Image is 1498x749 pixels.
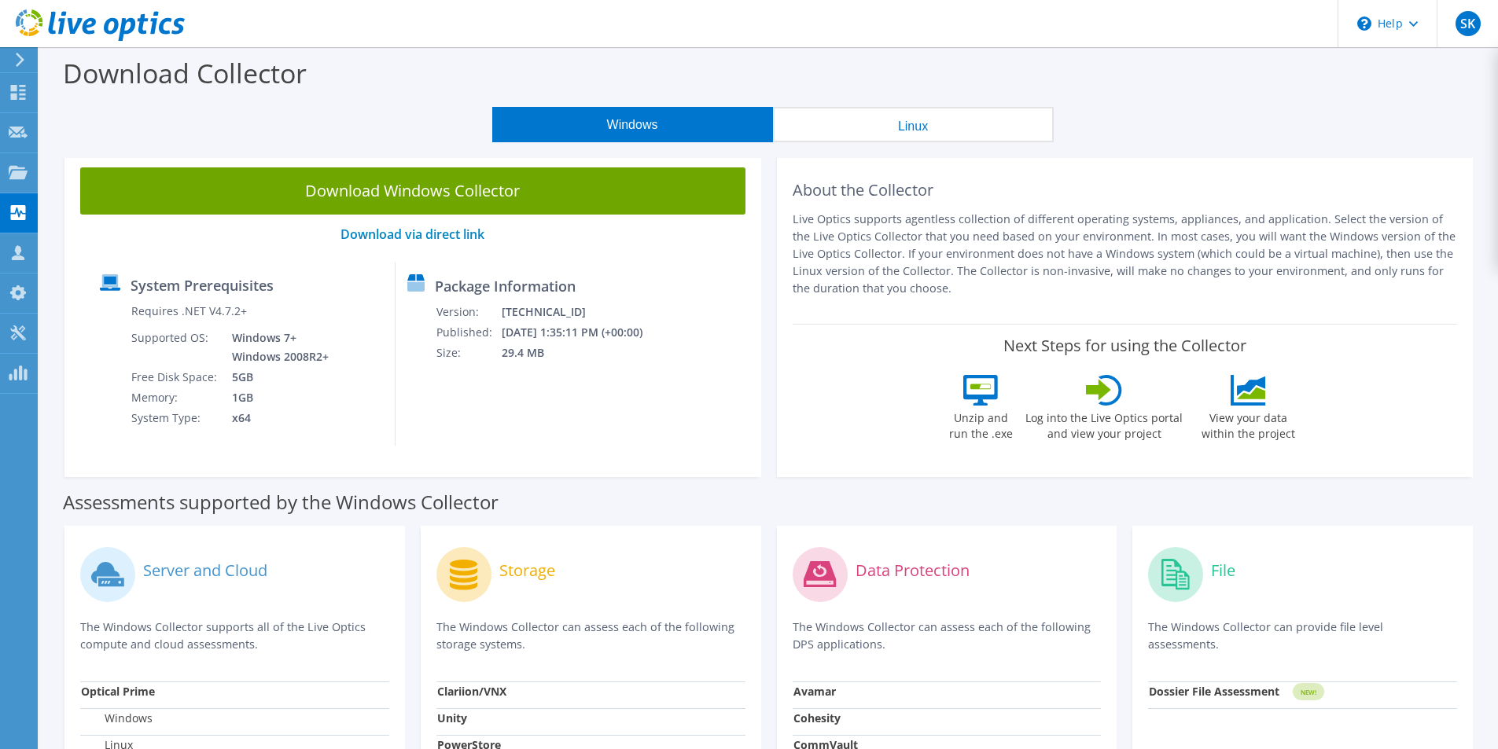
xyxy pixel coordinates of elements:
[63,55,307,91] label: Download Collector
[220,387,332,408] td: 1GB
[501,322,664,343] td: [DATE] 1:35:11 PM (+00:00)
[131,387,220,408] td: Memory:
[1456,11,1481,36] span: SK
[81,710,153,726] label: Windows
[220,408,332,428] td: x64
[793,181,1458,200] h2: About the Collector
[1003,336,1246,355] label: Next Steps for using the Collector
[501,302,664,322] td: [TECHNICAL_ID]
[856,563,970,578] label: Data Protection
[131,408,220,428] td: System Type:
[1211,563,1235,578] label: File
[436,343,501,363] td: Size:
[1357,17,1371,31] svg: \n
[80,619,389,653] p: The Windows Collector supports all of the Live Optics compute and cloud assessments.
[501,343,664,363] td: 29.4 MB
[131,328,220,367] td: Supported OS:
[1025,406,1183,442] label: Log into the Live Optics portal and view your project
[220,328,332,367] td: Windows 7+ Windows 2008R2+
[435,278,576,294] label: Package Information
[793,211,1458,297] p: Live Optics supports agentless collection of different operating systems, appliances, and applica...
[63,494,499,510] label: Assessments supported by the Windows Collector
[793,684,836,699] strong: Avamar
[492,107,773,142] button: Windows
[131,367,220,387] td: Free Disk Space:
[773,107,1054,142] button: Linux
[436,302,501,322] td: Version:
[436,322,501,343] td: Published:
[437,684,506,699] strong: Clariion/VNX
[1148,619,1457,653] p: The Windows Collector can provide file level assessments.
[81,684,155,699] strong: Optical Prime
[143,563,267,578] label: Server and Cloud
[220,367,332,387] td: 5GB
[436,619,745,653] p: The Windows Collector can assess each of the following storage systems.
[793,710,841,725] strong: Cohesity
[340,226,484,243] a: Download via direct link
[131,277,274,293] label: System Prerequisites
[131,303,247,319] label: Requires .NET V4.7.2+
[1191,406,1305,442] label: View your data within the project
[944,406,1017,442] label: Unzip and run the .exe
[1149,684,1279,699] strong: Dossier File Assessment
[437,710,467,725] strong: Unity
[1301,688,1316,696] tspan: NEW!
[80,167,745,215] a: Download Windows Collector
[499,563,555,578] label: Storage
[793,619,1102,653] p: The Windows Collector can assess each of the following DPS applications.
